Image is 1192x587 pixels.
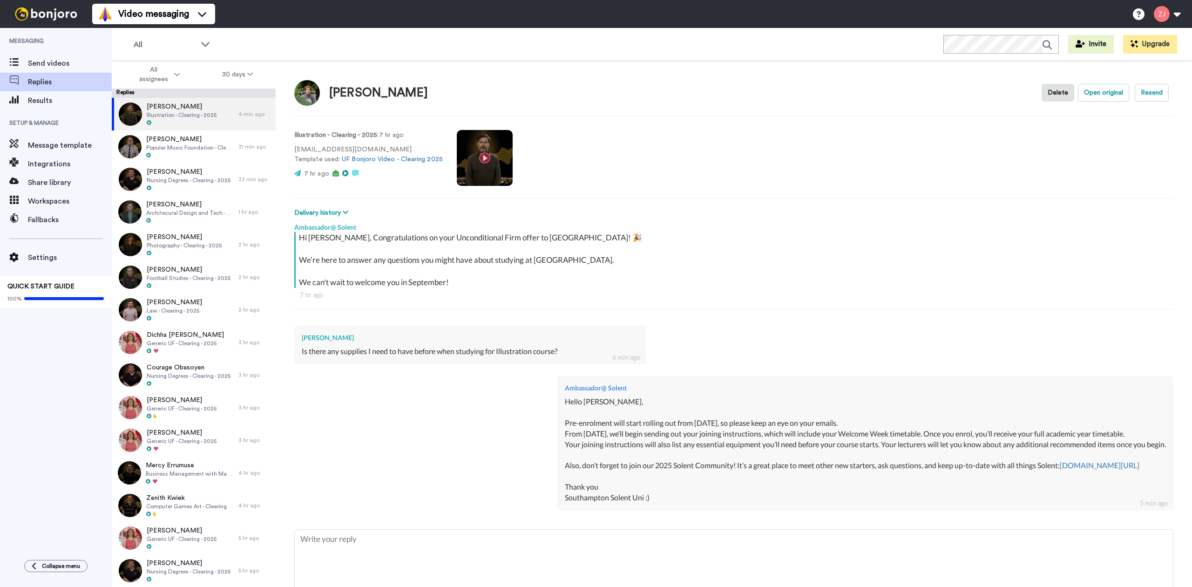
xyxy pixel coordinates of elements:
[119,168,142,191] img: 6665af85-3f7a-463d-befa-2e6a25c3e264-thumb.jpg
[565,383,1166,393] div: Ambassador@ Solent
[238,339,271,346] div: 3 hr ago
[147,340,224,347] span: Generic UF - Clearing - 2025
[147,535,217,543] span: Generic UF - Clearing - 2025
[329,86,428,100] div: [PERSON_NAME]
[28,196,112,207] span: Workspaces
[119,102,142,126] img: 38930375-3eec-47bc-91a6-16438c1d7f86-thumb.jpg
[147,232,222,242] span: [PERSON_NAME]
[238,404,271,411] div: 3 hr ago
[98,7,113,21] img: vm-color.svg
[112,261,276,293] a: [PERSON_NAME]Football Studies - Clearing - 20252 hr ago
[299,232,1171,288] div: Hi [PERSON_NAME], Congratulations on your Unconditional Firm offer to [GEOGRAPHIC_DATA]! 🎉 We’re ...
[147,111,217,119] span: Illustration - Clearing - 2025
[1123,35,1177,54] button: Upgrade
[294,132,377,138] strong: Illustration - Clearing - 2025
[565,396,1166,503] div: Hello [PERSON_NAME], Pre-enrolment will start rolling out from [DATE], so please keep an eye on y...
[1068,35,1114,54] button: Invite
[238,371,271,379] div: 3 hr ago
[119,363,142,387] img: 6665af85-3f7a-463d-befa-2e6a25c3e264-thumb.jpg
[7,295,22,302] span: 100%
[147,559,230,568] span: [PERSON_NAME]
[28,95,112,106] span: Results
[147,363,230,372] span: Courage Obasoyen
[294,218,1173,232] div: Ambassador@ Solent
[112,326,276,359] a: Dichha [PERSON_NAME]Generic UF - Clearing - 20253 hr ago
[146,200,234,209] span: [PERSON_NAME]
[238,273,271,281] div: 2 hr ago
[147,396,217,405] span: [PERSON_NAME]
[112,163,276,196] a: [PERSON_NAME]Nursing Degrees - Clearing - 202533 min ago
[147,405,217,412] span: Generic UF - Clearing - 2025
[1140,498,1168,508] div: 5 min ago
[119,559,142,582] img: 6665af85-3f7a-463d-befa-2e6a25c3e264-thumb.jpg
[1078,84,1129,102] button: Open original
[28,252,112,263] span: Settings
[612,353,640,362] div: 6 min ago
[112,130,276,163] a: [PERSON_NAME]Popular Music Foundation - Clearing - 202531 min ago
[146,461,234,470] span: Mercy Errumuse
[112,89,276,98] div: Replies
[118,200,142,224] img: 5a8e8c7a-268f-4b7c-bf36-f0e0528feefe-thumb.jpg
[119,526,142,550] img: bea6977f-7979-43e9-a791-e4026198eb0c-thumb.jpg
[238,208,271,216] div: 1 hr ago
[118,135,142,158] img: f5620631-6067-4d1f-8137-826485c26476-thumb.jpg
[28,158,112,170] span: Integrations
[112,554,276,587] a: [PERSON_NAME]Nursing Degrees - Clearing - 20255 hr ago
[112,522,276,554] a: [PERSON_NAME]Generic UF - Clearing - 20255 hr ago
[112,98,276,130] a: [PERSON_NAME]Illustration - Clearing - 20254 min ago
[112,489,276,522] a: Zenith KwiekComputer Games Art - Clearing - 20254 hr ago
[11,7,81,20] img: bj-logo-header-white.svg
[300,290,1168,300] div: 7 hr ago
[238,567,271,574] div: 5 hr ago
[238,437,271,444] div: 3 hr ago
[112,391,276,424] a: [PERSON_NAME]Generic UF - Clearing - 20253 hr ago
[118,7,189,20] span: Video messaging
[238,502,271,509] div: 4 hr ago
[238,306,271,314] div: 2 hr ago
[294,80,320,106] img: Image of Cailen Callum Sazanchuk
[238,241,271,248] div: 2 hr ago
[28,76,112,88] span: Replies
[119,396,142,419] img: bea6977f-7979-43e9-a791-e4026198eb0c-thumb.jpg
[118,494,142,517] img: ea24cc36-9b03-4c8d-bcab-65bbf6bfbdc7-thumb.jpg
[135,65,172,84] span: All assignees
[7,283,74,290] span: QUICK START GUIDE
[147,437,217,445] span: Generic UF - Clearing - 2025
[1042,84,1074,102] button: Delete
[147,428,217,437] span: [PERSON_NAME]
[238,469,271,477] div: 4 hr ago
[147,526,217,535] span: [PERSON_NAME]
[147,307,202,314] span: Law - Clearing - 2025
[147,102,217,111] span: [PERSON_NAME]
[42,562,80,570] span: Collapse menu
[238,534,271,542] div: 5 hr ago
[147,568,230,575] span: Nursing Degrees - Clearing - 2025
[119,429,142,452] img: bea6977f-7979-43e9-a791-e4026198eb0c-thumb.jpg
[238,110,271,118] div: 4 min ago
[238,143,271,150] div: 31 min ago
[28,58,112,69] span: Send videos
[147,274,230,282] span: Football Studies - Clearing - 2025
[302,346,638,357] div: Is there any supplies I need to have before when studying for Illustration course?
[147,298,202,307] span: [PERSON_NAME]
[1060,461,1139,470] a: [DOMAIN_NAME][URL]
[342,156,443,163] a: UF Bonjoro Video - Clearing 2025
[146,503,234,510] span: Computer Games Art - Clearing - 2025
[201,66,274,83] button: 30 days
[147,265,230,274] span: [PERSON_NAME]
[112,457,276,489] a: Mercy ErrumuseBusiness Management with Marketing - Clearing - 20254 hr ago
[112,228,276,261] a: [PERSON_NAME]Photography - Clearing - 20252 hr ago
[304,171,329,177] span: 7 hr ago
[118,461,141,485] img: 57fbe882-7a2f-4ca0-92ec-196299183cb4-thumb.jpg
[119,233,142,256] img: 4328262d-8ba5-4fd8-a151-6c7ff70d307a-thumb.jpg
[146,135,234,144] span: [PERSON_NAME]
[114,61,201,88] button: All assignees
[112,359,276,391] a: Courage ObasoyenNursing Degrees - Clearing - 20253 hr ago
[147,330,224,340] span: Dichha [PERSON_NAME]
[147,177,230,184] span: Nursing Degrees - Clearing - 2025
[119,298,142,321] img: 53a130b2-5aad-4cab-b26f-d88bbdc8d3ba-thumb.jpg
[146,209,234,217] span: Architecural Design and Tech - Clearing - 2025
[146,493,234,503] span: Zenith Kwiek
[147,242,222,249] span: Photography - Clearing - 2025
